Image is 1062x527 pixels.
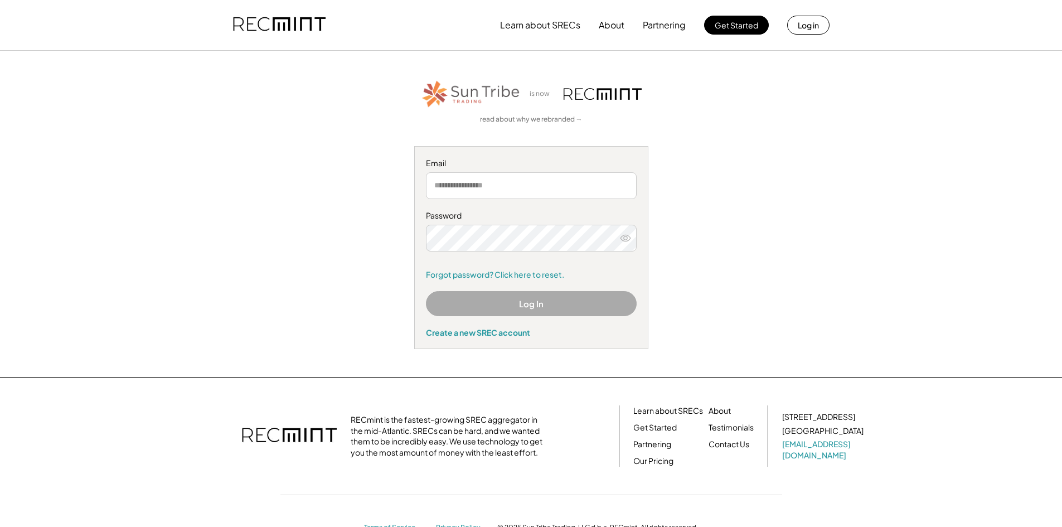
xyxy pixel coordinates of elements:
a: About [709,405,731,417]
div: Email [426,158,637,169]
img: recmint-logotype%403x.png [242,417,337,456]
a: Learn about SRECs [633,405,703,417]
div: [STREET_ADDRESS] [782,412,855,423]
a: [EMAIL_ADDRESS][DOMAIN_NAME] [782,439,866,461]
button: About [599,14,624,36]
a: Our Pricing [633,456,673,467]
button: Get Started [704,16,769,35]
div: Password [426,210,637,221]
div: RECmint is the fastest-growing SREC aggregator in the mid-Atlantic. SRECs can be hard, and we wan... [351,414,549,458]
button: Log in [787,16,830,35]
a: Get Started [633,422,677,433]
a: Forgot password? Click here to reset. [426,269,637,281]
button: Learn about SRECs [500,14,580,36]
div: Create a new SREC account [426,327,637,337]
a: Partnering [633,439,671,450]
a: Contact Us [709,439,749,450]
div: is now [527,89,558,99]
img: recmint-logotype%403x.png [564,88,642,100]
div: [GEOGRAPHIC_DATA] [782,426,864,437]
img: recmint-logotype%403x.png [233,6,326,44]
button: Log In [426,291,637,316]
img: STT_Horizontal_Logo%2B-%2BColor.png [421,79,521,109]
a: read about why we rebranded → [480,115,583,124]
button: Partnering [643,14,686,36]
a: Testimonials [709,422,754,433]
